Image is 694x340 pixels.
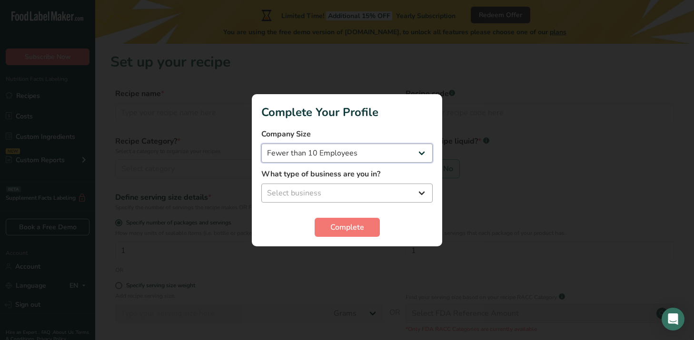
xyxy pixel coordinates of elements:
[330,222,364,233] span: Complete
[261,168,433,180] label: What type of business are you in?
[261,104,433,121] h1: Complete Your Profile
[261,128,433,140] label: Company Size
[662,308,684,330] div: Open Intercom Messenger
[315,218,380,237] button: Complete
